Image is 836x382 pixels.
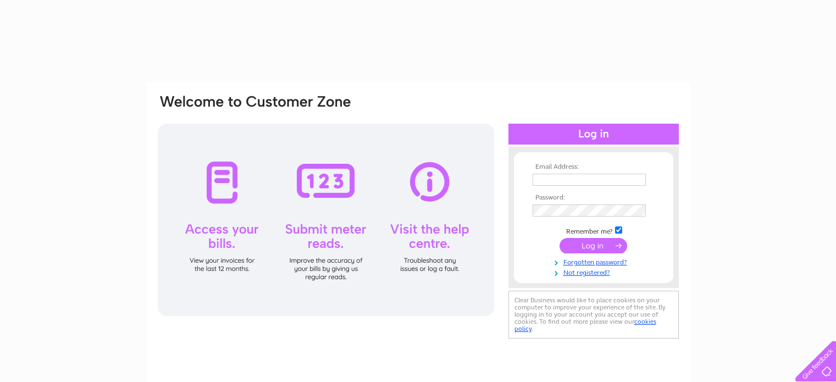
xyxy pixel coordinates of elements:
th: Email Address: [530,163,657,171]
a: Not registered? [533,267,657,277]
div: Clear Business would like to place cookies on your computer to improve your experience of the sit... [508,291,679,339]
th: Password: [530,194,657,202]
a: cookies policy [514,318,656,333]
input: Submit [560,238,627,253]
td: Remember me? [530,225,657,236]
a: Forgotten password? [533,256,657,267]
